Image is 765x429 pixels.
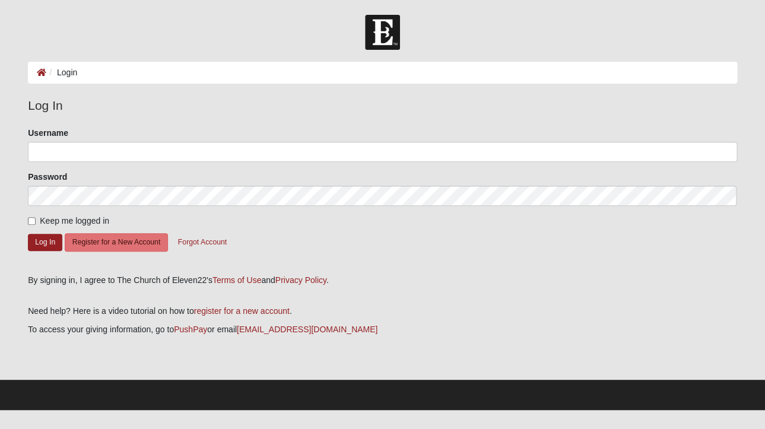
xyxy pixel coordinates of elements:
p: Need help? Here is a video tutorial on how to . [28,305,737,317]
a: Terms of Use [212,275,261,285]
li: Login [46,66,77,79]
a: register for a new account [194,306,290,316]
label: Username [28,127,68,139]
p: To access your giving information, go to or email [28,323,737,336]
label: Password [28,171,67,183]
button: Register for a New Account [65,233,168,252]
a: [EMAIL_ADDRESS][DOMAIN_NAME] [237,325,377,334]
img: Church of Eleven22 Logo [365,15,400,50]
span: Keep me logged in [40,216,109,225]
a: PushPay [174,325,207,334]
legend: Log In [28,96,737,115]
input: Keep me logged in [28,217,36,225]
a: Privacy Policy [275,275,326,285]
button: Log In [28,234,62,251]
div: By signing in, I agree to The Church of Eleven22's and . [28,274,737,287]
button: Forgot Account [170,233,234,252]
